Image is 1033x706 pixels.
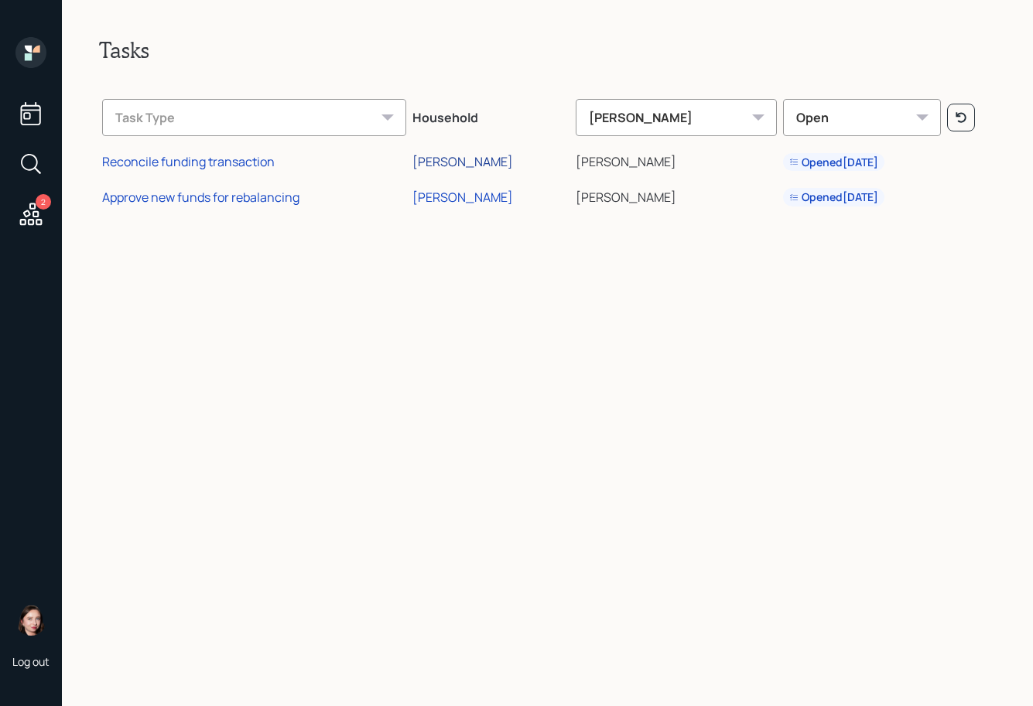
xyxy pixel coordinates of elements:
[12,654,50,669] div: Log out
[36,194,51,210] div: 2
[789,155,878,170] div: Opened [DATE]
[102,99,406,136] div: Task Type
[412,153,513,170] div: [PERSON_NAME]
[576,99,777,136] div: [PERSON_NAME]
[102,153,275,170] div: Reconcile funding transaction
[102,189,299,206] div: Approve new funds for rebalancing
[783,99,941,136] div: Open
[412,189,513,206] div: [PERSON_NAME]
[573,177,780,213] td: [PERSON_NAME]
[15,605,46,636] img: aleksandra-headshot.png
[99,37,996,63] h2: Tasks
[789,189,878,205] div: Opened [DATE]
[573,142,780,178] td: [PERSON_NAME]
[409,88,572,142] th: Household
